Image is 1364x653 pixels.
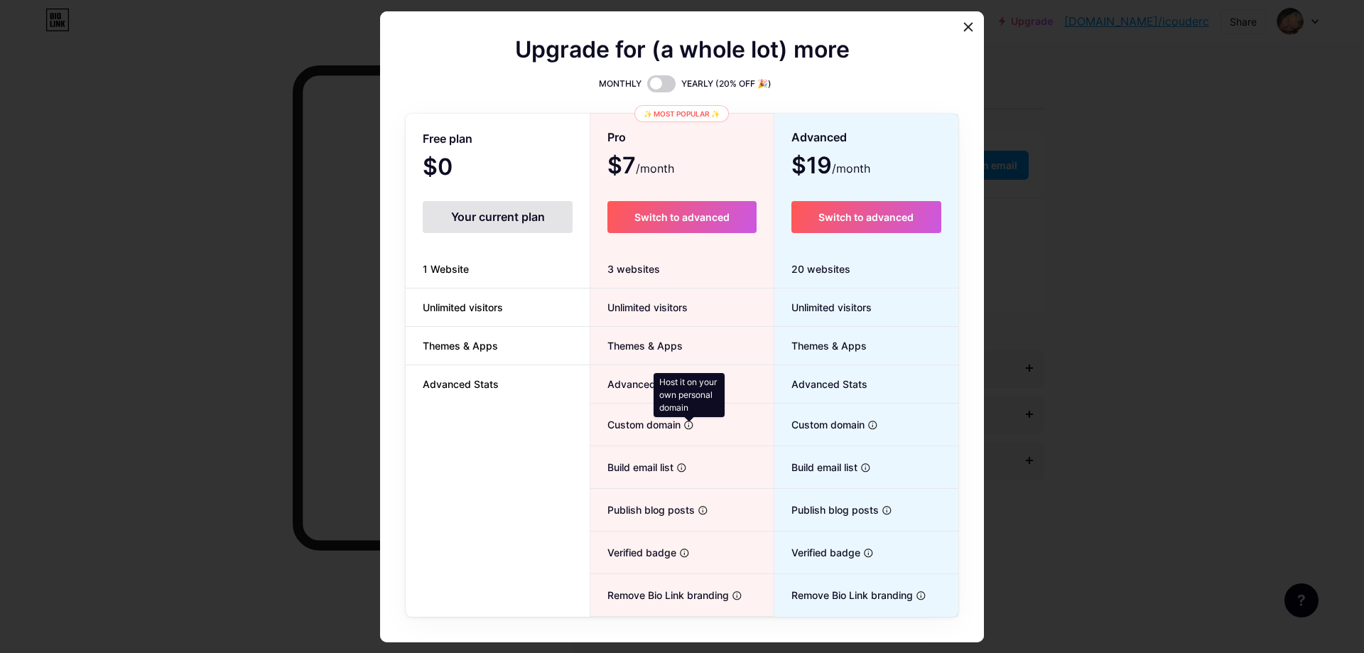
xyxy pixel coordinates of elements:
[636,160,674,177] span: /month
[774,502,879,517] span: Publish blog posts
[774,545,860,560] span: Verified badge
[818,211,914,223] span: Switch to advanced
[607,157,674,177] span: $7
[590,417,681,432] span: Custom domain
[791,201,941,233] button: Switch to advanced
[590,545,676,560] span: Verified badge
[774,250,958,288] div: 20 websites
[774,338,867,353] span: Themes & Apps
[423,201,573,233] div: Your current plan
[607,125,626,150] span: Pro
[791,125,847,150] span: Advanced
[590,460,673,475] span: Build email list
[423,126,472,151] span: Free plan
[634,105,729,122] div: ✨ Most popular ✨
[590,588,729,603] span: Remove Bio Link branding
[774,588,913,603] span: Remove Bio Link branding
[607,201,756,233] button: Switch to advanced
[791,157,870,177] span: $19
[774,417,865,432] span: Custom domain
[599,77,642,91] span: MONTHLY
[774,460,857,475] span: Build email list
[590,338,683,353] span: Themes & Apps
[406,261,486,276] span: 1 Website
[406,377,516,392] span: Advanced Stats
[423,158,491,178] span: $0
[634,211,730,223] span: Switch to advanced
[774,300,872,315] span: Unlimited visitors
[832,160,870,177] span: /month
[590,250,773,288] div: 3 websites
[590,300,688,315] span: Unlimited visitors
[590,377,683,392] span: Advanced Stats
[590,502,695,517] span: Publish blog posts
[774,377,867,392] span: Advanced Stats
[515,41,850,58] span: Upgrade for (a whole lot) more
[406,338,515,353] span: Themes & Apps
[681,77,772,91] span: YEARLY (20% OFF 🎉)
[406,300,520,315] span: Unlimited visitors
